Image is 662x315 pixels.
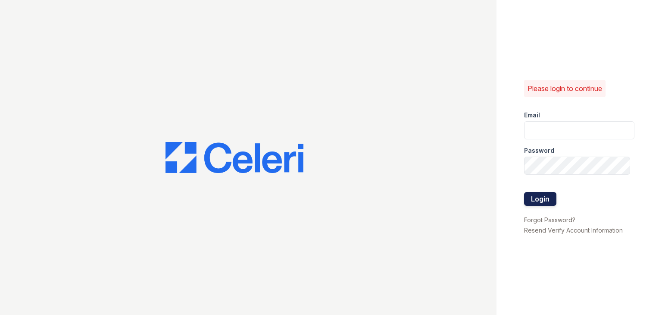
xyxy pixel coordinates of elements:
[524,192,556,206] button: Login
[165,142,303,173] img: CE_Logo_Blue-a8612792a0a2168367f1c8372b55b34899dd931a85d93a1a3d3e32e68fde9ad4.png
[524,216,575,224] a: Forgot Password?
[524,111,540,120] label: Email
[524,146,554,155] label: Password
[524,227,623,234] a: Resend Verify Account Information
[528,83,602,94] p: Please login to continue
